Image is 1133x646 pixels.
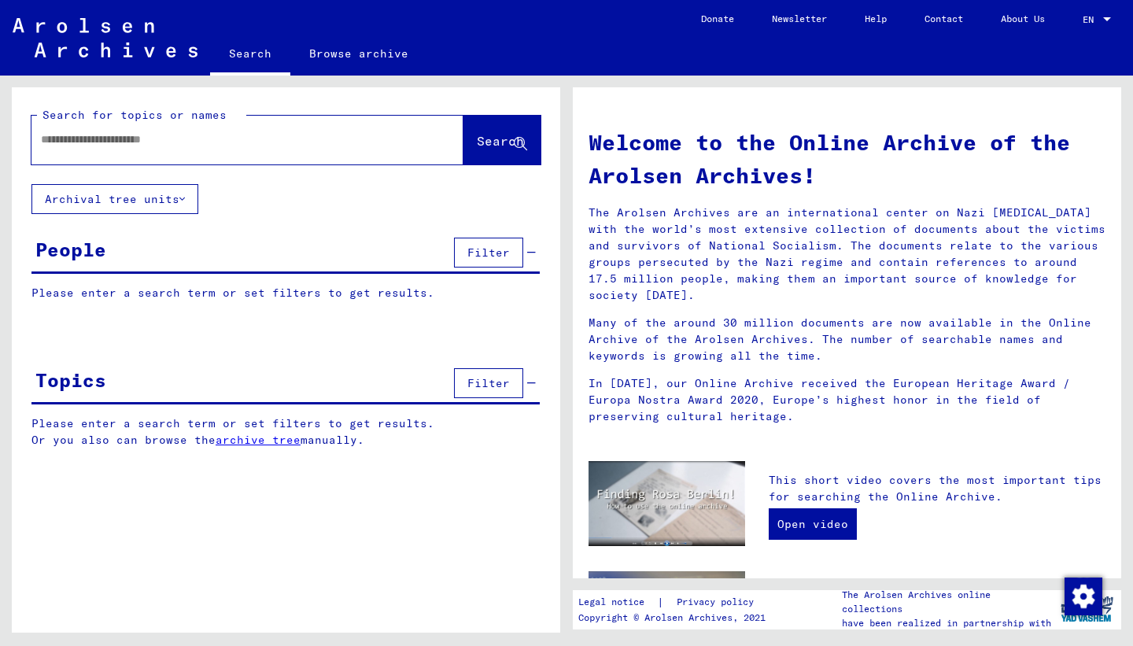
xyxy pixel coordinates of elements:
div: | [578,594,773,611]
p: Many of the around 30 million documents are now available in the Online Archive of the Arolsen Ar... [589,315,1105,364]
img: Arolsen_neg.svg [13,18,197,57]
button: Archival tree units [31,184,198,214]
p: Please enter a search term or set filters to get results. [31,285,540,301]
mat-label: Search for topics or names [42,108,227,122]
div: People [35,235,106,264]
span: Filter [467,376,510,390]
button: Filter [454,368,523,398]
p: The Arolsen Archives are an international center on Nazi [MEDICAL_DATA] with the world’s most ext... [589,205,1105,304]
a: archive tree [216,433,301,447]
p: Please enter a search term or set filters to get results. Or you also can browse the manually. [31,415,541,449]
img: video.jpg [589,461,745,546]
a: Browse archive [290,35,427,72]
p: In [DATE], our Online Archive received the European Heritage Award / Europa Nostra Award 2020, Eu... [589,375,1105,425]
img: Change consent [1065,578,1102,615]
span: Search [477,133,524,149]
button: Search [463,116,541,164]
p: This short video covers the most important tips for searching the Online Archive. [769,472,1105,505]
p: have been realized in partnership with [842,616,1053,630]
a: Open video [769,508,857,540]
img: yv_logo.png [1057,589,1116,629]
p: Copyright © Arolsen Archives, 2021 [578,611,773,625]
span: Filter [467,245,510,260]
div: Topics [35,366,106,394]
span: EN [1083,14,1100,25]
a: Privacy policy [664,594,773,611]
h1: Welcome to the Online Archive of the Arolsen Archives! [589,126,1105,192]
p: The Arolsen Archives online collections [842,588,1053,616]
a: Search [210,35,290,76]
button: Filter [454,238,523,268]
a: Legal notice [578,594,657,611]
